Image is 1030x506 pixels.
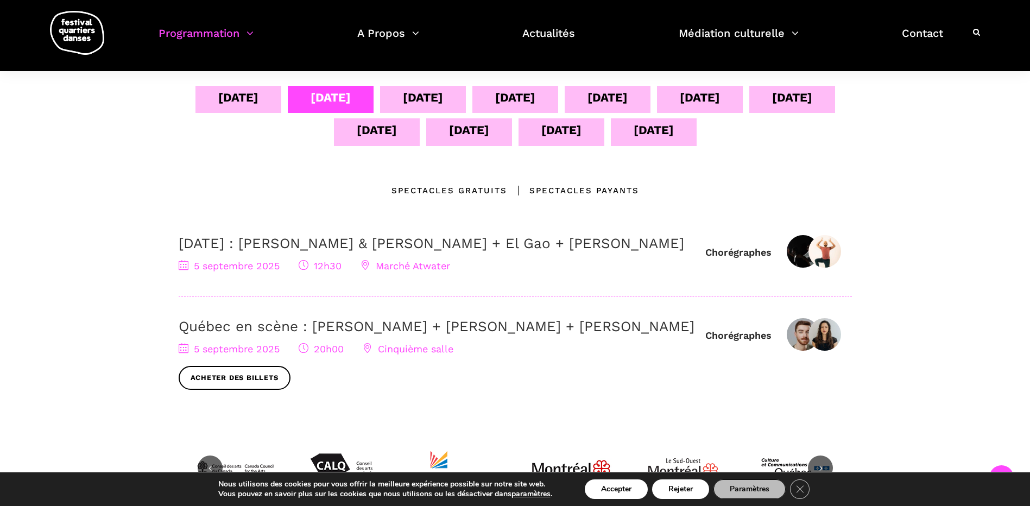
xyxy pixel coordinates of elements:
span: Marché Atwater [361,260,450,271]
span: 20h00 [299,343,344,355]
div: Spectacles Payants [507,184,639,197]
button: paramètres [511,489,551,499]
div: [DATE] [449,121,489,140]
span: Cinquième salle [363,343,453,355]
a: Québec en scène : [PERSON_NAME] + [PERSON_NAME] + [PERSON_NAME] [179,318,694,334]
div: Spectacles gratuits [391,184,507,197]
img: Athena Lucie Assamba & Leah Danga [787,235,819,268]
a: Médiation culturelle [679,24,799,56]
button: Rejeter [652,479,709,499]
button: Accepter [585,479,648,499]
a: Actualités [522,24,575,56]
a: Acheter des billets [179,366,290,390]
a: A Propos [357,24,419,56]
div: [DATE] [357,121,397,140]
a: Contact [902,24,943,56]
div: [DATE] [587,88,628,107]
button: Paramètres [713,479,786,499]
div: [DATE] [311,88,351,107]
p: Nous utilisons des cookies pour vous offrir la meilleure expérience possible sur notre site web. [218,479,552,489]
img: IMG01031-Edit [808,318,841,351]
button: Close GDPR Cookie Banner [790,479,810,499]
a: [DATE] : [PERSON_NAME] & [PERSON_NAME] + El Gao + [PERSON_NAME] [179,235,684,251]
div: [DATE] [772,88,812,107]
div: [DATE] [495,88,535,107]
img: logo-fqd-med [50,11,104,55]
span: 12h30 [299,260,342,271]
img: Zachary Bastille [787,318,819,351]
div: [DATE] [403,88,443,107]
div: [DATE] [218,88,258,107]
img: Rameez Karim [808,235,841,268]
a: Programmation [159,24,254,56]
div: [DATE] [680,88,720,107]
div: [DATE] [541,121,582,140]
span: 5 septembre 2025 [179,260,280,271]
div: [DATE] [634,121,674,140]
div: Chorégraphes [705,246,772,258]
div: Chorégraphes [705,329,772,341]
p: Vous pouvez en savoir plus sur les cookies que nous utilisons ou les désactiver dans . [218,489,552,499]
span: 5 septembre 2025 [179,343,280,355]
